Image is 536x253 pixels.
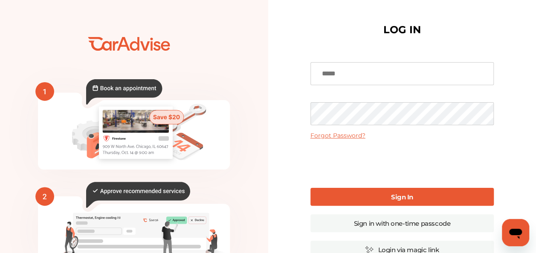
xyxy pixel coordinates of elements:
[337,146,467,179] iframe: reCAPTCHA
[383,26,421,34] h1: LOG IN
[391,193,413,201] b: Sign In
[502,219,529,246] iframe: Button to launch messaging window
[310,188,494,206] a: Sign In
[310,132,365,139] a: Forgot Password?
[310,214,494,232] a: Sign in with one-time passcode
